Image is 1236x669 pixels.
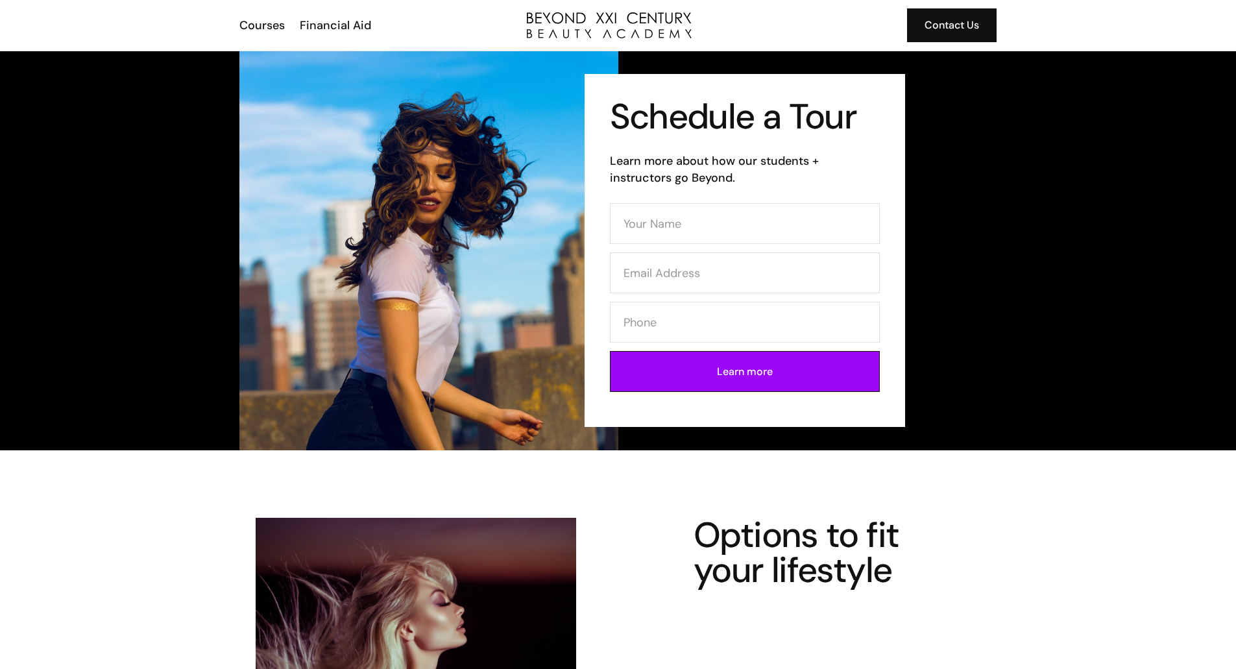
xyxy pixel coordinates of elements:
a: Courses [231,17,291,34]
h6: Learn more about how our students + instructors go Beyond. [610,152,880,186]
img: beauty school student [239,51,618,450]
input: Learn more [610,351,880,392]
input: Your Name [610,203,880,244]
h4: Options to fit your lifestyle [694,518,947,588]
h1: Schedule a Tour [610,99,880,134]
div: Financial Aid [300,17,371,34]
a: Financial Aid [291,17,378,34]
a: Contact Us [907,8,997,42]
input: Phone [610,302,880,343]
input: Email Address [610,252,880,293]
div: Courses [239,17,285,34]
div: Contact Us [925,17,979,34]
